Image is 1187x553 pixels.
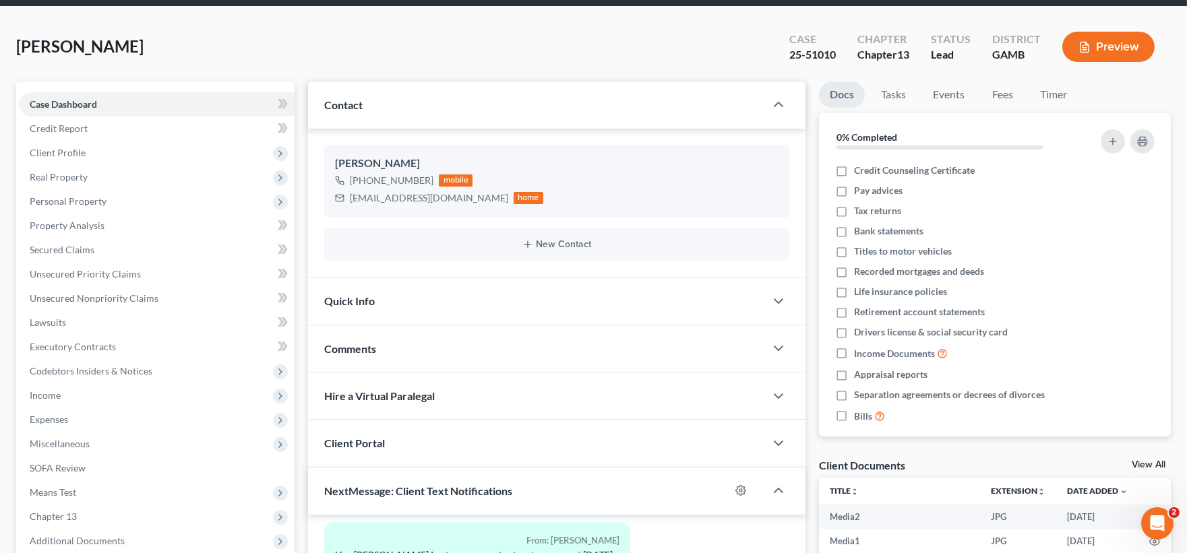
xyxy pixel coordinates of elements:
span: Secured Claims [30,244,94,255]
span: Comments [324,342,376,355]
span: Retirement account statements [854,305,985,319]
a: SOFA Review [19,456,295,480]
a: Case Dashboard [19,92,295,117]
span: Income Documents [854,347,935,360]
span: Credit Counseling Certificate [854,164,975,177]
div: Case [789,32,836,47]
td: [DATE] [1056,529,1138,553]
span: Pay advices [854,184,903,197]
div: home [514,192,543,204]
div: mobile [439,174,473,187]
span: NextMessage: Client Text Notifications [324,484,512,497]
i: unfold_more [851,488,859,496]
span: 13 [897,48,909,61]
span: Income [30,389,61,401]
div: Chapter [857,47,909,63]
span: Chapter 13 [30,511,77,522]
span: Tax returns [854,204,901,218]
span: Codebtors Insiders & Notices [30,365,152,377]
span: Life insurance policies [854,285,947,298]
span: Client Profile [30,147,86,158]
i: expand_more [1120,488,1128,496]
span: Real Property [30,171,88,183]
a: Unsecured Nonpriority Claims [19,286,295,311]
span: Separation agreements or decrees of divorces [854,388,1045,401]
a: Timer [1029,82,1078,108]
span: Drivers license & social security card [854,325,1008,339]
div: [EMAIL_ADDRESS][DOMAIN_NAME] [350,191,508,205]
span: Hire a Virtual Paralegal [324,389,435,402]
a: Lawsuits [19,311,295,335]
a: Property Analysis [19,214,295,238]
a: Extensionunfold_more [991,486,1045,496]
a: Unsecured Priority Claims [19,262,295,286]
a: Credit Report [19,117,295,141]
a: Fees [981,82,1024,108]
span: SOFA Review [30,462,86,474]
button: Preview [1062,32,1155,62]
div: 25-51010 [789,47,836,63]
div: District [992,32,1041,47]
span: Bank statements [854,224,923,238]
td: JPG [980,529,1056,553]
strong: 0% Completed [836,131,897,143]
span: Contact [324,98,363,111]
span: Titles to motor vehicles [854,245,952,258]
a: Titleunfold_more [830,486,859,496]
span: Property Analysis [30,220,104,231]
span: Quick Info [324,294,375,307]
a: Tasks [870,82,917,108]
div: [PHONE_NUMBER] [350,174,433,187]
span: Credit Report [30,123,88,134]
div: Status [931,32,971,47]
td: Media2 [819,505,980,529]
span: Unsecured Priority Claims [30,268,141,280]
button: New Contact [335,239,779,250]
span: 2 [1169,507,1180,518]
a: View All [1132,460,1165,469]
div: From: [PERSON_NAME] [335,533,619,548]
span: Expenses [30,414,68,425]
td: JPG [980,505,1056,529]
span: Bills [854,410,872,423]
span: Appraisal reports [854,368,927,381]
span: Miscellaneous [30,438,90,449]
span: Executory Contracts [30,341,116,352]
div: Client Documents [819,458,905,472]
a: Date Added expand_more [1067,486,1128,496]
span: Client Portal [324,436,385,449]
span: Recorded mortgages and deeds [854,265,984,278]
span: Means Test [30,486,76,498]
i: unfold_more [1037,488,1045,496]
span: Personal Property [30,195,106,207]
span: [PERSON_NAME] [16,36,144,56]
span: Unsecured Nonpriority Claims [30,292,158,304]
td: Media1 [819,529,980,553]
div: [PERSON_NAME] [335,156,779,172]
td: [DATE] [1056,505,1138,529]
div: GAMB [992,47,1041,63]
a: Secured Claims [19,238,295,262]
span: Case Dashboard [30,98,97,110]
div: Lead [931,47,971,63]
a: Executory Contracts [19,335,295,359]
span: Lawsuits [30,317,66,328]
iframe: Intercom live chat [1141,507,1174,540]
span: Additional Documents [30,535,125,546]
div: Chapter [857,32,909,47]
a: Events [922,82,975,108]
a: Docs [819,82,865,108]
